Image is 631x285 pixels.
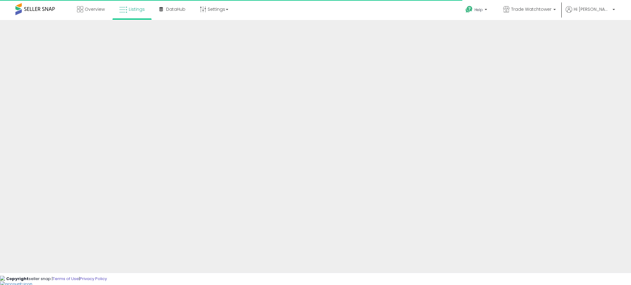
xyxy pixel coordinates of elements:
[85,6,105,12] span: Overview
[474,7,483,12] span: Help
[465,6,473,13] i: Get Help
[566,6,615,20] a: Hi [PERSON_NAME]
[166,6,185,12] span: DataHub
[574,6,611,12] span: Hi [PERSON_NAME]
[511,6,552,12] span: Trade Watchtower
[461,1,493,20] a: Help
[129,6,145,12] span: Listings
